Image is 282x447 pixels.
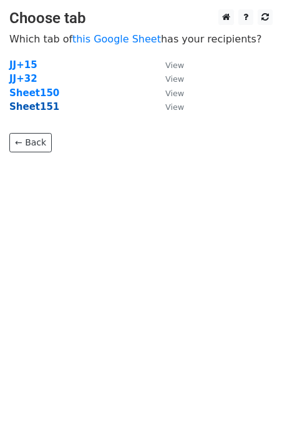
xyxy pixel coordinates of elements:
h3: Choose tab [9,9,273,27]
p: Which tab of has your recipients? [9,32,273,46]
a: View [153,87,184,99]
a: JJ+32 [9,73,37,84]
small: View [165,102,184,112]
a: View [153,73,184,84]
small: View [165,89,184,98]
a: View [153,101,184,112]
a: Sheet150 [9,87,59,99]
a: Sheet151 [9,101,59,112]
a: JJ+15 [9,59,37,71]
a: ← Back [9,133,52,152]
a: View [153,59,184,71]
small: View [165,74,184,84]
small: View [165,61,184,70]
a: this Google Sheet [72,33,161,45]
iframe: Chat Widget [220,387,282,447]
